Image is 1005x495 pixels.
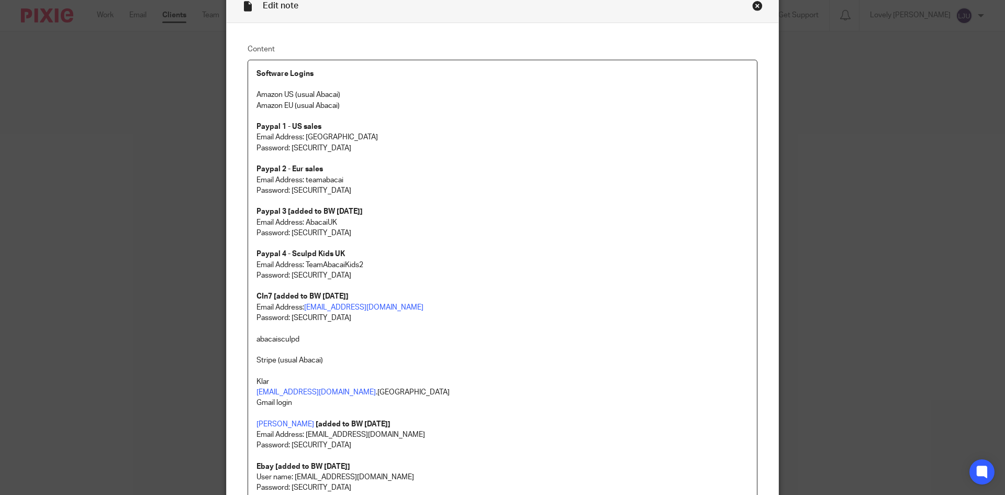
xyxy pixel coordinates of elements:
[256,313,749,323] p: Password: [SECURITY_DATA]
[256,387,749,398] p: .[GEOGRAPHIC_DATA]
[256,398,749,408] p: Gmail login
[316,421,390,428] strong: [added to BW [DATE]]
[274,293,349,300] strong: [added to BW [DATE]]
[256,463,350,470] strong: Ebay [added to BW [DATE]]
[256,143,749,153] p: Password: [SECURITY_DATA]
[256,421,314,428] a: [PERSON_NAME]
[248,44,757,54] label: Content
[256,175,749,185] p: Email Address: teamabacai
[256,166,323,173] strong: Paypal 2 - Eur sales
[256,472,749,482] p: User name: [EMAIL_ADDRESS][DOMAIN_NAME]
[256,132,749,142] p: Email Address: [GEOGRAPHIC_DATA]
[256,334,749,345] p: abacaisculpd
[256,377,749,387] p: Klar
[256,123,321,130] strong: Paypal 1 - US sales
[256,228,749,238] p: Password: [SECURITY_DATA]
[256,185,749,196] p: Password: [SECURITY_DATA]
[256,101,749,111] p: Amazon EU (usual Abacai)
[256,302,749,313] p: Email Address:
[752,1,763,11] div: Close this dialog window
[256,70,314,78] strong: Software Logins
[256,482,749,493] p: Password: [SECURITY_DATA]
[256,440,749,450] p: Password: [SECURITY_DATA]
[304,304,423,311] a: [EMAIL_ADDRESS][DOMAIN_NAME]
[263,2,298,10] span: Edit note
[256,208,363,215] strong: Paypal 3 [added to BW [DATE]]
[256,293,272,300] strong: CIn7
[256,260,749,281] p: Email Address: TeamAbacaiKids2 Password: [SECURITY_DATA]
[256,389,376,396] a: [EMAIL_ADDRESS][DOMAIN_NAME]
[256,355,749,366] p: Stripe (usual Abacai)
[256,90,749,100] p: Amazon US (usual Abacai)
[256,217,749,228] p: Email Address: AbacaiUK
[256,430,749,440] p: Email Address: [EMAIL_ADDRESS][DOMAIN_NAME]
[256,250,345,258] strong: Paypal 4 - Sculpd Kids UK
